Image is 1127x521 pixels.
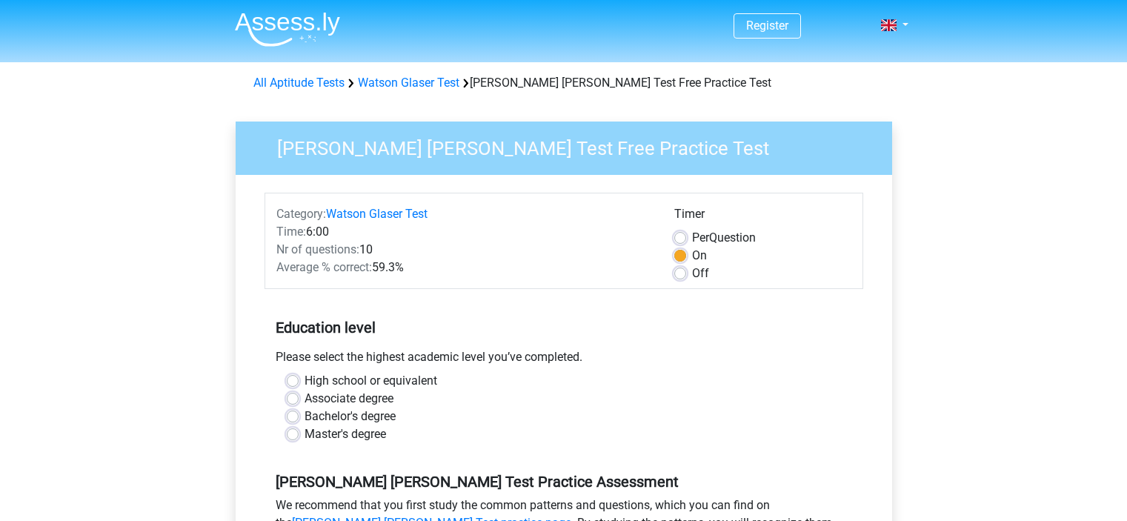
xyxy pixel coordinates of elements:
img: Assessly [235,12,340,47]
h5: [PERSON_NAME] [PERSON_NAME] Test Practice Assessment [276,473,852,491]
span: Time: [276,225,306,239]
a: Watson Glaser Test [358,76,459,90]
h5: Education level [276,313,852,342]
div: 10 [265,241,663,259]
div: 6:00 [265,223,663,241]
a: All Aptitude Tests [253,76,345,90]
h3: [PERSON_NAME] [PERSON_NAME] Test Free Practice Test [259,131,881,160]
label: On [692,247,707,265]
span: Category: [276,207,326,221]
label: Question [692,229,756,247]
span: Per [692,230,709,245]
a: Watson Glaser Test [326,207,428,221]
div: Please select the highest academic level you’ve completed. [265,348,863,372]
label: Associate degree [305,390,393,408]
label: Bachelor's degree [305,408,396,425]
div: 59.3% [265,259,663,276]
span: Nr of questions: [276,242,359,256]
div: [PERSON_NAME] [PERSON_NAME] Test Free Practice Test [247,74,880,92]
label: Off [692,265,709,282]
a: Register [746,19,788,33]
div: Timer [674,205,851,229]
span: Average % correct: [276,260,372,274]
label: High school or equivalent [305,372,437,390]
label: Master's degree [305,425,386,443]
